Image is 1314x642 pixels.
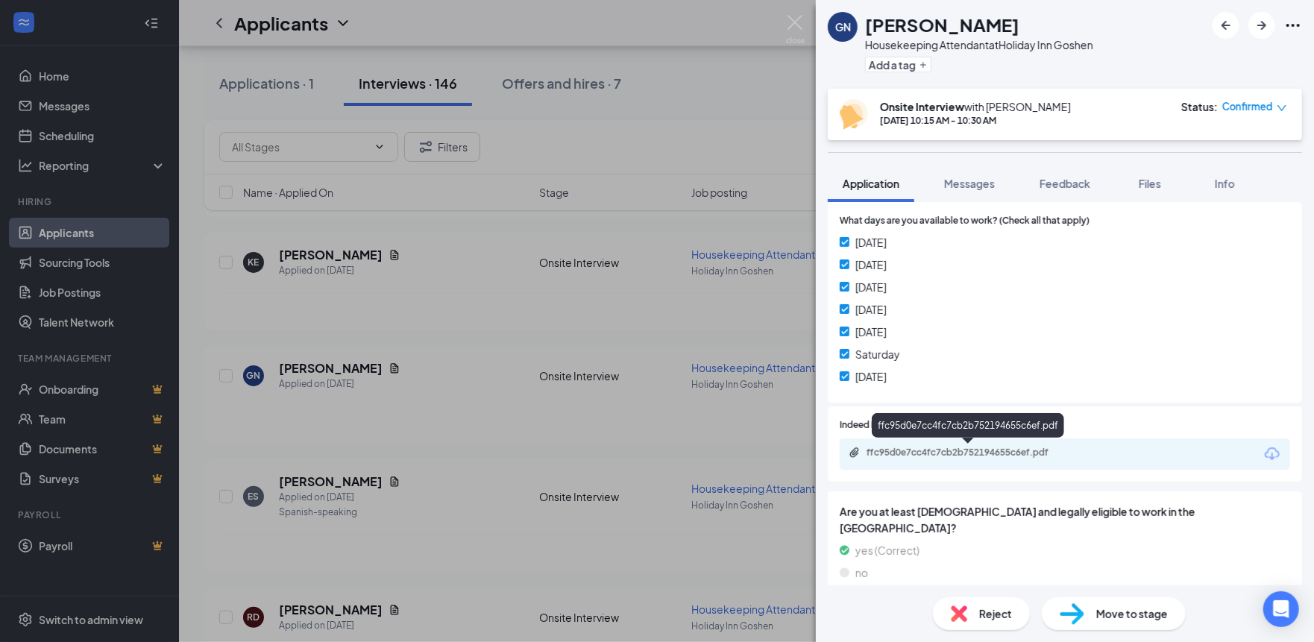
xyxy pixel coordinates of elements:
svg: ArrowRight [1253,16,1271,34]
span: [DATE] [855,234,887,251]
div: Housekeeping Attendant at Holiday Inn Goshen [865,37,1093,52]
span: Application [843,177,899,190]
svg: Plus [919,60,928,69]
span: Are you at least [DEMOGRAPHIC_DATA] and legally eligible to work in the [GEOGRAPHIC_DATA]? [840,503,1290,536]
span: down [1277,103,1287,113]
span: [DATE] [855,301,887,318]
span: [DATE] [855,257,887,273]
span: Feedback [1040,177,1090,190]
button: ArrowLeftNew [1213,12,1239,39]
span: Messages [944,177,995,190]
span: What days are you available to work? (Check all that apply) [840,214,1090,228]
svg: Download [1263,445,1281,463]
span: [DATE] [855,324,887,340]
div: Status : [1181,99,1218,114]
span: [DATE] [855,368,887,385]
h1: [PERSON_NAME] [865,12,1019,37]
span: Confirmed [1222,99,1273,114]
span: no [855,564,868,581]
span: Move to stage [1096,605,1168,622]
svg: Ellipses [1284,16,1302,34]
svg: ArrowLeftNew [1217,16,1235,34]
div: ffc95d0e7cc4fc7cb2b752194655c6ef.pdf [872,413,1064,438]
button: PlusAdd a tag [865,57,931,72]
span: yes (Correct) [855,542,920,558]
span: [DATE] [855,279,887,295]
div: Open Intercom Messenger [1263,591,1299,627]
div: with [PERSON_NAME] [880,99,1071,114]
span: Indeed Resume [840,418,905,432]
span: Files [1139,177,1161,190]
button: ArrowRight [1248,12,1275,39]
span: Reject [979,605,1012,622]
svg: Paperclip [849,447,861,459]
span: Saturday [855,346,900,362]
b: Onsite Interview [880,100,964,113]
span: Info [1215,177,1235,190]
div: GN [835,19,851,34]
div: [DATE] 10:15 AM - 10:30 AM [880,114,1071,127]
a: Paperclipffc95d0e7cc4fc7cb2b752194655c6ef.pdf [849,447,1090,461]
div: ffc95d0e7cc4fc7cb2b752194655c6ef.pdf [867,447,1075,459]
